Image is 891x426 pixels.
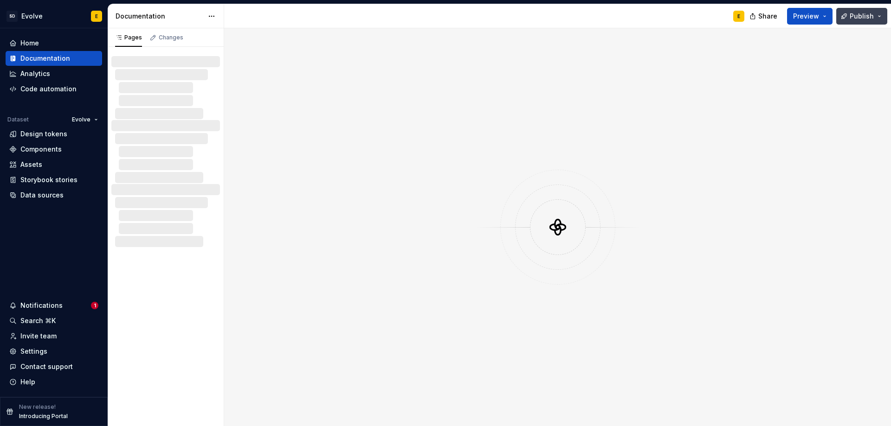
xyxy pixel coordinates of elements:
div: Search ⌘K [20,316,56,325]
div: Changes [159,34,183,41]
button: Help [6,375,102,389]
button: Notifications1 [6,298,102,313]
div: Settings [20,347,47,356]
span: Share [758,12,777,21]
div: Storybook stories [20,175,77,184]
div: Assets [20,160,42,169]
p: New release! [19,403,56,411]
div: Design tokens [20,129,67,139]
div: Documentation [20,54,70,63]
div: Dataset [7,116,29,123]
div: Notifications [20,301,63,310]
div: Analytics [20,69,50,78]
a: Storybook stories [6,172,102,187]
button: Preview [787,8,833,25]
a: Analytics [6,66,102,81]
div: E [95,13,98,20]
button: Contact support [6,359,102,374]
div: SD [6,11,18,22]
span: Preview [793,12,819,21]
a: Assets [6,157,102,172]
div: Code automation [20,84,77,94]
button: Evolve [68,113,102,126]
div: Pages [115,34,142,41]
a: Components [6,142,102,157]
a: Code automation [6,82,102,96]
div: Evolve [21,12,43,21]
button: Publish [836,8,887,25]
a: Home [6,36,102,51]
p: Introducing Portal [19,413,68,420]
a: Data sources [6,188,102,203]
button: Share [745,8,783,25]
div: Invite team [20,331,57,341]
div: Home [20,38,39,48]
div: E [737,13,740,20]
div: Help [20,377,35,387]
span: Publish [850,12,874,21]
a: Design tokens [6,127,102,141]
a: Invite team [6,329,102,343]
span: Evolve [72,116,90,123]
button: SDEvolveE [2,6,106,26]
div: Components [20,145,62,154]
button: Search ⌘K [6,313,102,328]
a: Documentation [6,51,102,66]
span: 1 [91,302,98,309]
a: Settings [6,344,102,359]
div: Data sources [20,191,64,200]
div: Contact support [20,362,73,371]
div: Documentation [116,12,203,21]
